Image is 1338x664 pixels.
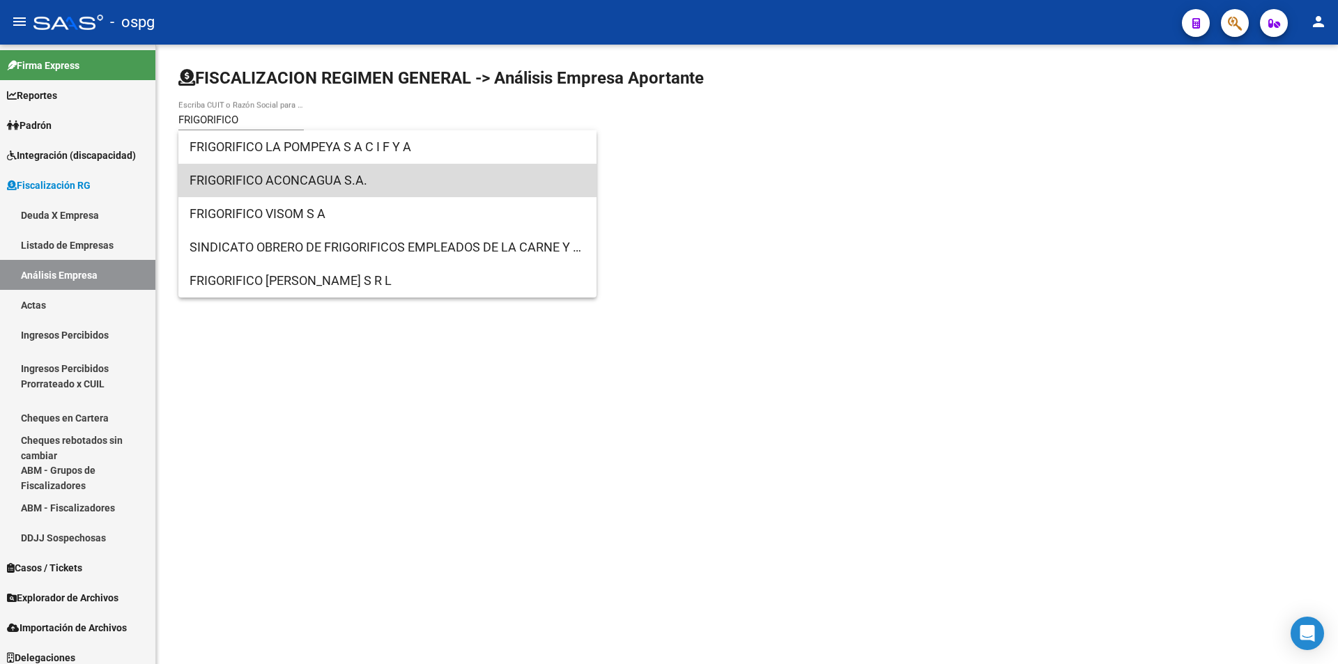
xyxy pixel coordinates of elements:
div: Open Intercom Messenger [1291,617,1324,650]
span: SINDICATO OBRERO DE FRIGORIFICOS EMPLEADOS DE LA CARNE Y AFINES [190,231,585,264]
span: Reportes [7,88,57,103]
span: Firma Express [7,58,79,73]
span: - ospg [110,7,155,38]
span: Importación de Archivos [7,620,127,635]
span: FRIGORIFICO ACONCAGUA S.A. [190,164,585,197]
span: Integración (discapacidad) [7,148,136,163]
span: FRIGORIFICO VISOM S A [190,197,585,231]
mat-icon: person [1310,13,1327,30]
span: FRIGORIFICO [PERSON_NAME] S R L [190,264,585,298]
span: Padrón [7,118,52,133]
span: Fiscalización RG [7,178,91,193]
span: Casos / Tickets [7,560,82,576]
h1: FISCALIZACION REGIMEN GENERAL -> Análisis Empresa Aportante [178,67,704,89]
mat-icon: menu [11,13,28,30]
span: Explorador de Archivos [7,590,118,605]
span: FRIGORIFICO LA POMPEYA S A C I F Y A [190,130,585,164]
